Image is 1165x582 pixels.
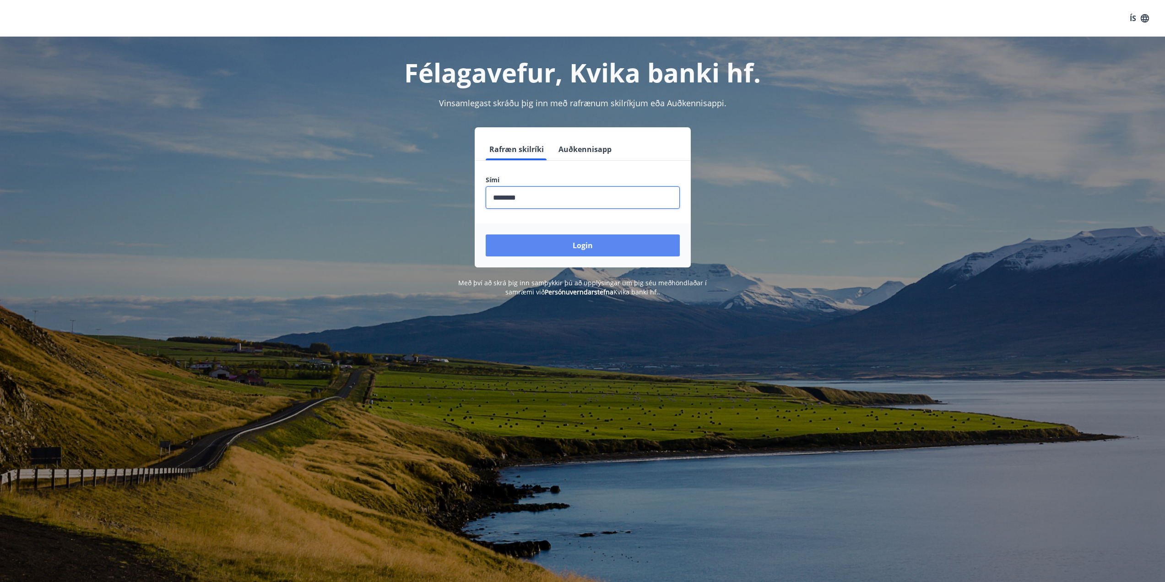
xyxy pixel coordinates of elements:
[486,175,680,185] label: Sími
[264,55,901,90] h1: Félagavefur, Kvika banki hf.
[545,288,613,296] a: Persónuverndarstefna
[439,98,726,109] span: Vinsamlegast skráðu þig inn með rafrænum skilríkjum eða Auðkennisappi.
[458,278,707,296] span: Með því að skrá þig inn samþykkir þú að upplýsingar um þig séu meðhöndlaðar í samræmi við Kvika b...
[486,138,547,160] button: Rafræn skilríki
[555,138,615,160] button: Auðkennisapp
[1125,10,1154,27] button: ÍS
[486,234,680,256] button: Login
